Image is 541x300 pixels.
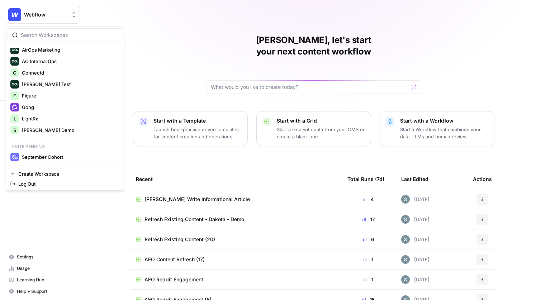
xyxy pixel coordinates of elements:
[401,235,410,244] img: w7f6q2jfcebns90hntjxsl93h3td
[14,115,16,122] span: L
[17,288,77,295] span: Help + Support
[8,142,122,151] p: Invite pending
[144,196,250,203] span: [PERSON_NAME] Write Informational Article
[22,46,117,53] span: AirOps Marketing
[144,236,215,243] span: Refresh Existing Content (20)
[401,275,430,284] div: [DATE]
[400,126,488,140] p: Start a Workflow that combines your data, LLMs and human review
[10,153,19,161] img: September Cohort Logo
[136,236,336,243] a: Refresh Existing Content (20)
[153,126,242,140] p: Launch best-practice driven templates for content creation and operations
[136,276,336,283] a: AEO Reddit Engagement
[13,127,16,134] span: S
[136,169,336,189] div: Recent
[153,117,242,124] p: Start with a Template
[22,127,117,134] span: [PERSON_NAME] Demo
[21,32,118,39] input: Search Workspaces
[206,34,421,57] h1: [PERSON_NAME], let's start your next content workflow
[347,276,390,283] div: 1
[256,111,371,146] button: Start with a GridStart a Grid with data from your CMS or create a blank one
[401,255,430,264] div: [DATE]
[17,277,77,283] span: Learning Hub
[6,263,80,274] a: Usage
[347,256,390,263] div: 1
[22,69,117,76] span: Connectd
[22,153,117,161] span: September Cohort
[401,195,410,204] img: w7f6q2jfcebns90hntjxsl93h3td
[22,58,117,65] span: AO Internal Ops
[13,69,16,76] span: C
[10,46,19,54] img: AirOps Marketing Logo
[211,84,408,91] input: What would you like to create today?
[22,81,117,88] span: [PERSON_NAME] Test
[380,111,494,146] button: Start with a WorkflowStart a Workflow that combines your data, LLMs and human review
[133,111,248,146] button: Start with a TemplateLaunch best-practice driven templates for content creation and operations
[8,8,21,21] img: Webflow Logo
[22,104,117,111] span: Gong
[144,256,205,263] span: AEO Content Refresh (17)
[6,274,80,286] a: Learning Hub
[8,179,122,189] a: Log Out
[17,265,77,272] span: Usage
[277,126,365,140] p: Start a Grid with data from your CMS or create a blank one
[6,27,124,191] div: Workspace: Webflow
[347,169,384,189] div: Total Runs (7d)
[6,6,80,24] button: Workspace: Webflow
[401,215,430,224] div: [DATE]
[8,169,122,179] a: Create Workspace
[401,195,430,204] div: [DATE]
[18,180,117,187] span: Log Out
[136,256,336,263] a: AEO Content Refresh (17)
[13,92,16,99] span: F
[18,170,117,177] span: Create Workspace
[401,215,410,224] img: w7f6q2jfcebns90hntjxsl93h3td
[17,254,77,260] span: Settings
[347,196,390,203] div: 4
[144,276,203,283] span: AEO Reddit Engagement
[400,117,488,124] p: Start with a Workflow
[277,117,365,124] p: Start with a Grid
[22,92,117,99] span: Figure
[144,216,244,223] span: Refresh Existing Content - Dakota - Demo
[401,255,410,264] img: w7f6q2jfcebns90hntjxsl93h3td
[10,103,19,111] img: Gong Logo
[6,286,80,297] button: Help + Support
[24,11,67,18] span: Webflow
[401,275,410,284] img: w7f6q2jfcebns90hntjxsl93h3td
[6,251,80,263] a: Settings
[10,80,19,89] img: Dillon Test Logo
[22,115,117,122] span: LightRx
[10,57,19,66] img: AO Internal Ops Logo
[473,169,492,189] div: Actions
[136,216,336,223] a: Refresh Existing Content - Dakota - Demo
[401,235,430,244] div: [DATE]
[347,236,390,243] div: 6
[347,216,390,223] div: 17
[136,196,336,203] a: [PERSON_NAME] Write Informational Article
[401,169,428,189] div: Last Edited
